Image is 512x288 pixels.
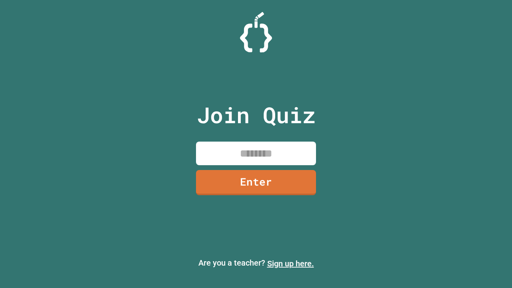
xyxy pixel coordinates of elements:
a: Sign up here. [267,259,314,268]
p: Are you a teacher? [6,257,506,270]
p: Join Quiz [197,98,316,132]
iframe: chat widget [446,221,504,255]
img: Logo.svg [240,12,272,52]
a: Enter [196,170,316,195]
